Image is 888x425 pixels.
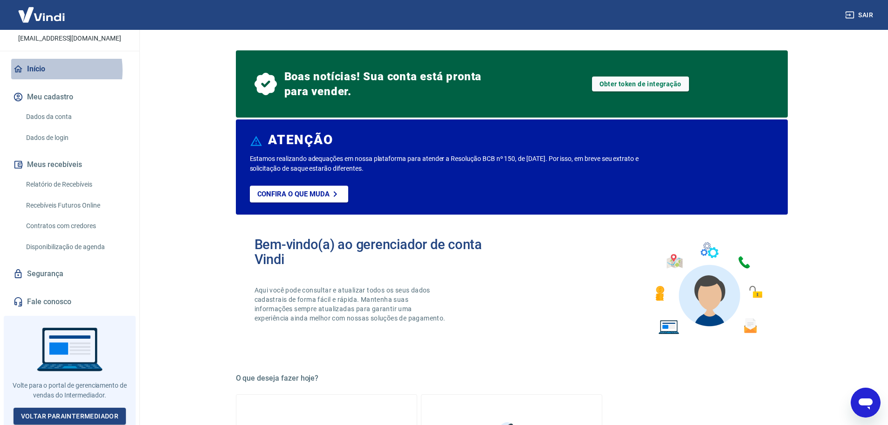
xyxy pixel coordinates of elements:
a: Dados da conta [22,107,128,126]
p: [EMAIL_ADDRESS][DOMAIN_NAME] [18,34,121,43]
p: Confira o que muda [257,190,330,198]
h2: Bem-vindo(a) ao gerenciador de conta Vindi [255,237,512,267]
a: Contratos com credores [22,216,128,236]
img: Vindi [11,0,72,29]
a: Confira o que muda [250,186,348,202]
a: Disponibilização de agenda [22,237,128,257]
a: Segurança [11,264,128,284]
a: Obter token de integração [592,77,689,91]
h5: O que deseja fazer hoje? [236,374,788,383]
a: Relatório de Recebíveis [22,175,128,194]
button: Meu cadastro [11,87,128,107]
img: Imagem de um avatar masculino com diversos icones exemplificando as funcionalidades do gerenciado... [647,237,769,340]
p: Estamos realizando adequações em nossa plataforma para atender a Resolução BCB nº 150, de [DATE].... [250,154,669,174]
h6: ATENÇÃO [268,135,333,145]
a: Voltar paraIntermediador [14,408,126,425]
a: Início [11,59,128,79]
a: Dados de login [22,128,128,147]
button: Sair [843,7,877,24]
a: Fale conosco [11,292,128,312]
p: Aqui você pode consultar e atualizar todos os seus dados cadastrais de forma fácil e rápida. Mant... [255,286,447,323]
iframe: Botão para abrir a janela de mensagens [851,388,881,418]
a: Recebíveis Futuros Online [22,196,128,215]
span: Boas notícias! Sua conta está pronta para vender. [284,69,486,99]
button: Meus recebíveis [11,154,128,175]
p: [PERSON_NAME] [32,20,107,30]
